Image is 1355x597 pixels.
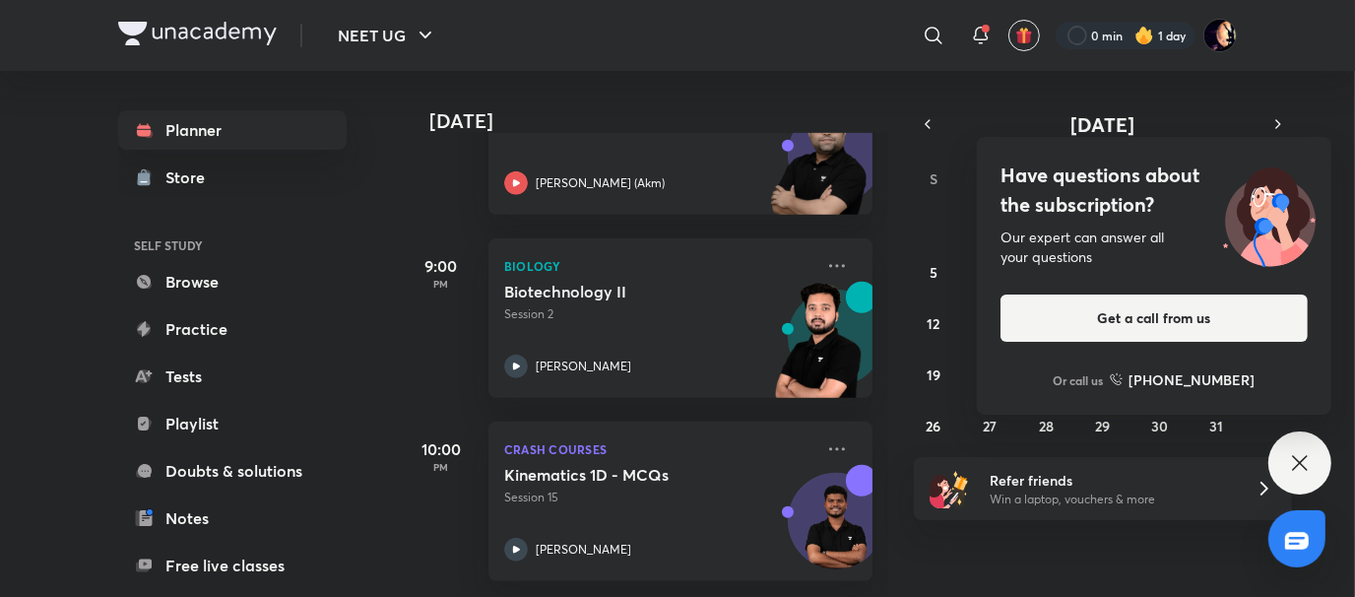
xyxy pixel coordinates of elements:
[504,254,813,278] p: Biology
[930,469,969,508] img: referral
[536,358,631,375] p: [PERSON_NAME]
[1015,27,1033,44] img: avatar
[1129,369,1256,390] h6: [PHONE_NUMBER]
[504,305,813,323] p: Session 2
[927,314,939,333] abbr: October 12, 2025
[118,158,347,197] a: Store
[930,169,937,188] abbr: Sunday
[1008,20,1040,51] button: avatar
[764,282,872,418] img: unacademy
[118,22,277,45] img: Company Logo
[504,489,813,506] p: Session 15
[1110,369,1256,390] a: [PHONE_NUMBER]
[118,404,347,443] a: Playlist
[326,16,449,55] button: NEET UG
[118,498,347,538] a: Notes
[990,491,1232,508] p: Win a laptop, vouchers & more
[1134,26,1154,45] img: streak
[1000,161,1308,220] h4: Have questions about the subscription?
[536,174,665,192] p: [PERSON_NAME] (Akm)
[402,461,481,473] p: PM
[983,417,997,435] abbr: October 27, 2025
[118,309,347,349] a: Practice
[1000,228,1308,267] div: Our expert can answer all your questions
[118,229,347,262] h6: SELF STUDY
[118,262,347,301] a: Browse
[402,254,481,278] h5: 9:00
[918,359,949,390] button: October 19, 2025
[1000,295,1308,342] button: Get a call from us
[504,465,749,485] h5: Kinematics 1D - MCQs
[504,282,749,301] h5: Biotechnology II
[941,110,1264,138] button: [DATE]
[1151,417,1168,435] abbr: October 30, 2025
[927,365,940,384] abbr: October 19, 2025
[1203,19,1237,52] img: Mayank Singh
[1087,410,1119,441] button: October 29, 2025
[1207,161,1331,267] img: ttu_illustration_new.svg
[918,256,949,288] button: October 5, 2025
[1071,111,1135,138] span: [DATE]
[990,470,1232,491] h6: Refer friends
[402,278,481,290] p: PM
[974,256,1005,288] button: October 6, 2025
[926,417,940,435] abbr: October 26, 2025
[118,546,347,585] a: Free live classes
[118,110,347,150] a: Planner
[118,22,277,50] a: Company Logo
[974,410,1005,441] button: October 27, 2025
[1200,410,1232,441] button: October 31, 2025
[429,109,892,133] h4: [DATE]
[974,307,1005,339] button: October 13, 2025
[118,451,347,491] a: Doubts & solutions
[504,437,813,461] p: Crash Courses
[918,307,949,339] button: October 12, 2025
[165,166,217,189] div: Store
[764,99,872,234] img: unacademy
[789,484,883,578] img: Avatar
[1054,371,1104,389] p: Or call us
[930,263,937,282] abbr: October 5, 2025
[1209,417,1223,435] abbr: October 31, 2025
[1143,410,1175,441] button: October 30, 2025
[1039,417,1054,435] abbr: October 28, 2025
[118,357,347,396] a: Tests
[1031,410,1063,441] button: October 28, 2025
[402,437,481,461] h5: 10:00
[974,359,1005,390] button: October 20, 2025
[918,410,949,441] button: October 26, 2025
[536,541,631,559] p: [PERSON_NAME]
[1095,417,1110,435] abbr: October 29, 2025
